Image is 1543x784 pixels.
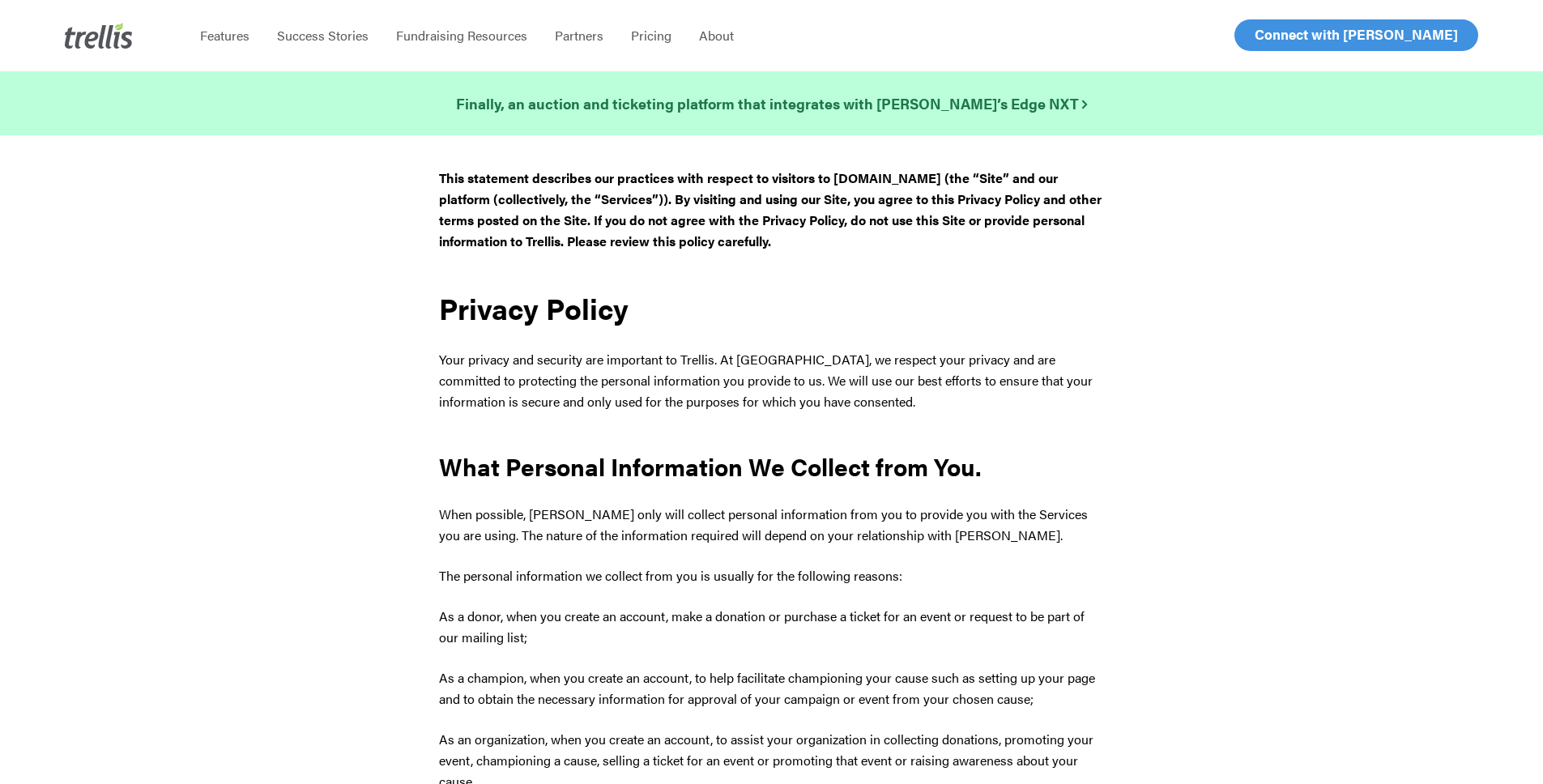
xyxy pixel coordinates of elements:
a: Features [186,28,263,44]
span: Success Stories [277,26,369,45]
p: As a champion, when you create an account, to help facilitate championing your cause such as sett... [439,667,1104,729]
a: Partners [541,28,617,44]
img: Trellis [65,23,133,49]
span: Fundraising Resources [396,26,527,45]
span: Partners [555,26,603,45]
span: Features [200,26,249,45]
a: Finally, an auction and ticketing platform that integrates with [PERSON_NAME]’s Edge NXT [456,92,1087,115]
p: When possible, [PERSON_NAME] only will collect personal information from you to provide you with ... [439,504,1104,565]
a: Success Stories [263,28,382,44]
a: Pricing [617,28,685,44]
p: Your privacy and security are important to Trellis. At [GEOGRAPHIC_DATA], we respect your privacy... [439,349,1104,412]
span: Pricing [631,26,671,45]
p: The personal information we collect from you is usually for the following reasons: [439,565,1104,606]
p: As a donor, when you create an account, make a donation or purchase a ticket for an event or requ... [439,606,1104,667]
a: Fundraising Resources [382,28,541,44]
strong: What Personal Information We Collect from You. [439,449,982,484]
strong: Privacy Policy [439,287,629,329]
strong: Finally, an auction and ticketing platform that integrates with [PERSON_NAME]’s Edge NXT [456,93,1087,113]
a: About [685,28,748,44]
span: About [699,26,734,45]
span: Connect with [PERSON_NAME] [1255,24,1458,44]
strong: This statement describes our practices with respect to visitors to [DOMAIN_NAME] (the “Site” and ... [439,168,1102,250]
a: Connect with [PERSON_NAME] [1234,19,1478,51]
